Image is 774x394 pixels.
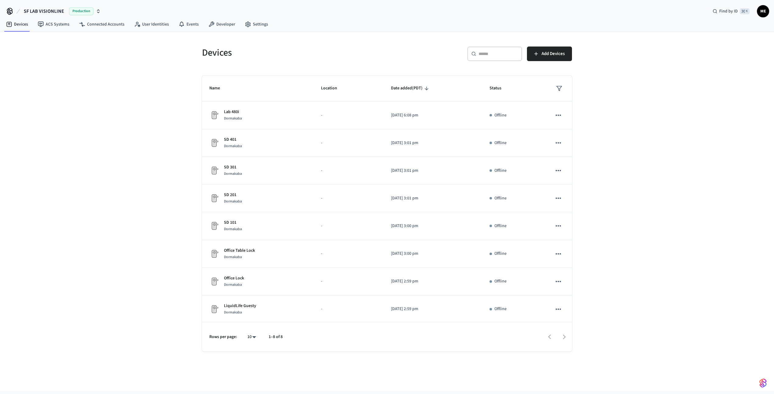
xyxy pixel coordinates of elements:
[391,306,475,312] p: [DATE] 2:59 pm
[69,7,93,15] span: Production
[527,47,572,61] button: Add Devices
[202,47,383,59] h5: Devices
[321,84,345,93] span: Location
[224,219,242,226] p: SD 101
[494,195,507,202] p: Offline
[321,112,377,119] p: -
[494,306,507,312] p: Offline
[494,140,507,146] p: Offline
[224,137,242,143] p: SD 401
[224,275,244,282] p: Office Lock
[269,334,283,340] p: 1–8 of 8
[321,223,377,229] p: -
[391,112,475,119] p: [DATE] 6:08 pm
[224,164,242,171] p: SD 301
[209,193,219,203] img: Placeholder Lock Image
[494,168,507,174] p: Offline
[758,6,769,17] span: ME
[74,19,129,30] a: Connected Accounts
[759,378,767,388] img: SeamLogoGradient.69752ec5.svg
[757,5,769,17] button: ME
[209,221,219,231] img: Placeholder Lock Image
[494,223,507,229] p: Offline
[209,138,219,148] img: Placeholder Lock Image
[321,251,377,257] p: -
[321,168,377,174] p: -
[740,8,750,14] span: ⌘ K
[224,199,242,204] span: Dormakaba
[209,110,219,120] img: Placeholder Lock Image
[174,19,204,30] a: Events
[204,19,240,30] a: Developer
[321,306,377,312] p: -
[391,278,475,285] p: [DATE] 2:59 pm
[224,310,242,315] span: Dormakaba
[224,303,256,309] p: LiquidLife Guesty
[209,166,219,175] img: Placeholder Lock Image
[542,50,565,58] span: Add Devices
[391,195,475,202] p: [DATE] 3:01 pm
[209,334,237,340] p: Rows per page:
[224,247,255,254] p: Office Table Lock
[1,19,33,30] a: Devices
[708,6,755,17] div: Find by ID⌘ K
[202,76,572,323] table: sticky table
[224,116,242,121] span: Dormakaba
[391,251,475,257] p: [DATE] 3:00 pm
[224,171,242,176] span: Dormakaba
[209,304,219,314] img: Placeholder Lock Image
[224,109,242,115] p: Lab 480i
[33,19,74,30] a: ACS Systems
[24,8,64,15] span: SF LAB VISIONLINE
[321,278,377,285] p: -
[494,278,507,285] p: Offline
[209,277,219,286] img: Placeholder Lock Image
[224,282,242,287] span: Dormakaba
[719,8,738,14] span: Find by ID
[209,84,228,93] span: Name
[494,251,507,257] p: Offline
[224,254,242,260] span: Dormakaba
[224,226,242,232] span: Dormakaba
[391,140,475,146] p: [DATE] 3:01 pm
[244,333,259,341] div: 10
[129,19,174,30] a: User Identities
[490,84,509,93] span: Status
[209,249,219,259] img: Placeholder Lock Image
[224,192,242,198] p: SD 201
[391,223,475,229] p: [DATE] 3:00 pm
[224,143,242,149] span: Dormakaba
[240,19,273,30] a: Settings
[391,84,431,93] span: Date added(PDT)
[494,112,507,119] p: Offline
[391,168,475,174] p: [DATE] 3:01 pm
[321,195,377,202] p: -
[321,140,377,146] p: -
